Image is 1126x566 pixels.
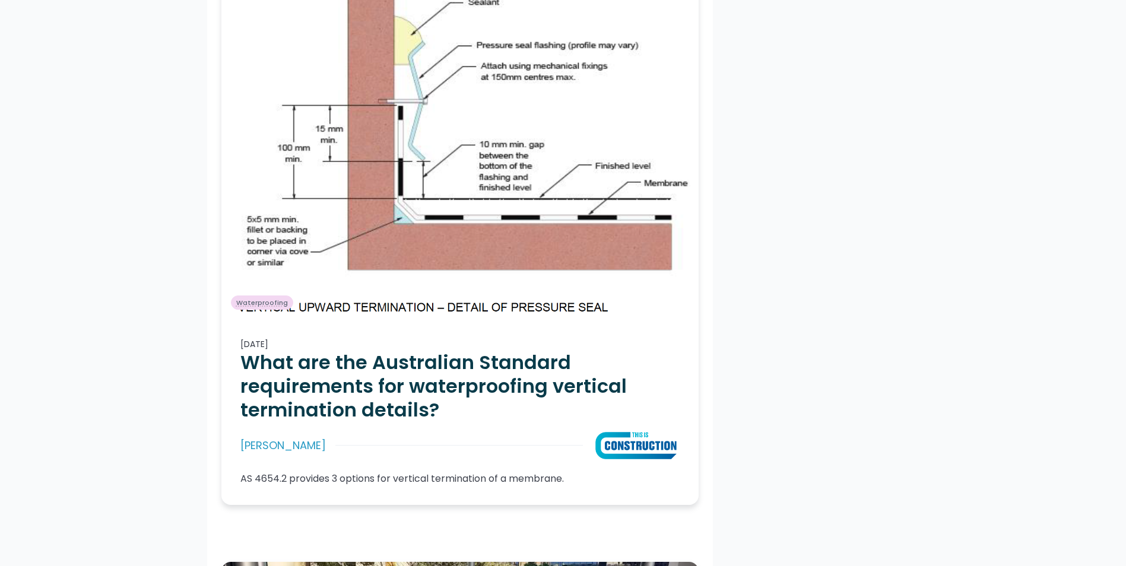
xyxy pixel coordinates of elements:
a: [DATE]What are the Australian Standard requirements for waterproofing vertical termination detail... [221,319,699,505]
div: [PERSON_NAME] [240,436,326,455]
p: AS 4654.2 provides 3 options for vertical termination of a membrane. [240,472,680,486]
h2: What are the Australian Standard requirements for waterproofing vertical termination details? [240,351,680,422]
a: Waterproofing [231,295,293,310]
div: [DATE] [240,338,680,351]
img: What are the Australian Standard requirements for waterproofing vertical termination details? [592,429,680,462]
